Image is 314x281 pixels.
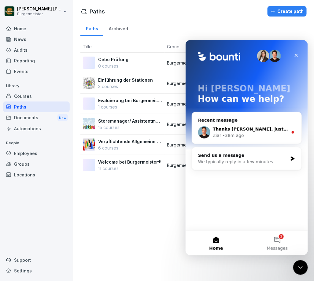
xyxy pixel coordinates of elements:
[3,55,70,66] a: Reporting
[3,112,70,124] div: Documents
[83,118,95,130] img: s0ko8y4pw9msovmc14bxhdgh.png
[167,121,229,128] p: Burgermeister
[61,191,122,215] button: Messages
[3,255,70,265] div: Support
[98,145,162,151] p: 6 courses
[167,101,229,107] p: Burgermeister
[83,77,95,89] img: wwemz06sg48ah3lik0a3sdy0.png
[98,83,153,90] p: 3 courses
[167,142,229,148] p: Burgermeister
[98,63,128,69] p: 0 courses
[98,77,153,83] p: Einführung der Stationen
[24,206,37,210] span: Home
[98,159,161,165] p: Welcome bei Burgermeister®
[3,66,70,77] a: Events
[27,92,36,99] div: Ziar
[17,6,62,12] p: [PERSON_NAME] [PERSON_NAME] [PERSON_NAME]
[3,23,70,34] a: Home
[98,97,162,104] p: Evaluierung bei Burgermeister®
[3,123,70,134] a: Automations
[167,162,229,168] p: Burgermeister
[3,45,70,55] a: Audits
[293,260,308,275] iframe: To enrich screen reader interactions, please activate Accessibility in Grammarly extension settings
[37,92,58,99] div: • 38m ago
[164,41,232,53] th: Group
[13,112,102,119] div: Send us a message
[98,104,162,110] p: 1 courses
[13,119,102,125] div: We typically reply in a few minutes
[98,165,161,172] p: 11 courses
[80,20,103,36] a: Paths
[3,81,70,91] p: Library
[186,40,308,255] iframe: To enrich screen reader interactions, please activate Accessibility in Grammarly extension settings
[3,265,70,276] a: Settings
[98,138,162,145] p: Verpflichtende Allgemeine Hygiene/ Sicherheitsschulungen
[3,138,70,148] p: People
[83,139,95,151] img: ges0wsbz3tq6sxdqsr06isru.png
[17,12,62,16] p: Burgermeister
[3,169,70,180] a: Locations
[81,206,102,210] span: Messages
[3,34,70,45] a: News
[98,118,162,124] p: Storemanager/ Assistentmanager
[3,102,70,112] a: Paths
[3,112,70,124] a: DocumentsNew
[57,114,68,121] div: New
[90,7,105,16] h1: Paths
[98,56,128,63] p: Cebo Prüfung
[271,8,304,15] div: Create path
[83,44,92,49] span: Title
[105,10,116,21] div: Close
[3,91,70,102] a: Courses
[3,159,70,169] a: Groups
[103,20,133,36] a: Archived
[98,124,162,131] p: 15 courses
[167,60,229,66] p: Burgermeister
[6,107,116,130] div: Send us a messageWe typically reply in a few minutes
[268,6,307,17] button: Create path
[167,80,229,87] p: Burgermeister
[3,148,70,159] a: Employees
